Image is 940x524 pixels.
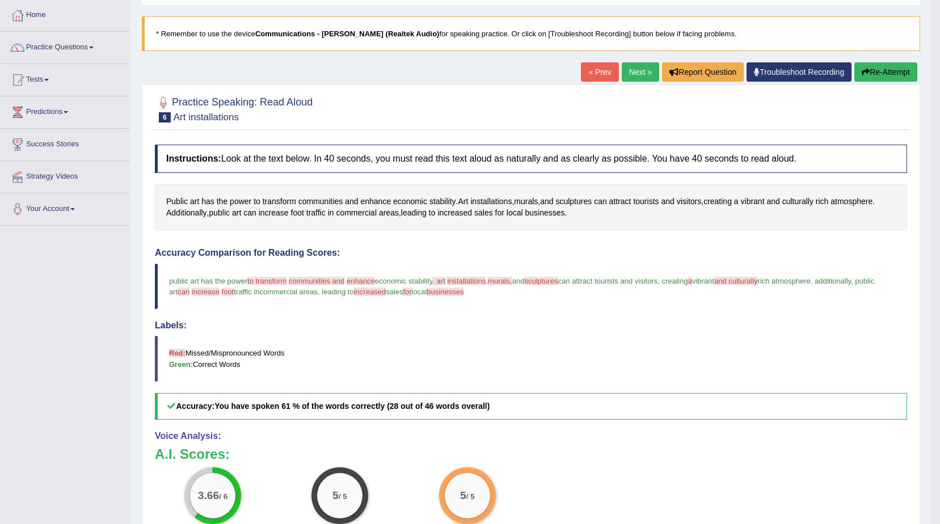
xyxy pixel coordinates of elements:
[155,248,907,258] h4: Accuracy Comparison for Reading Scores:
[854,62,917,82] button: Re-Attempt
[209,207,230,219] span: Click to see word definition
[633,196,659,208] span: Click to see word definition
[514,196,538,208] span: Click to see word definition
[155,393,907,420] h5: Accuracy:
[1,96,130,125] a: Predictions
[217,196,227,208] span: Click to see word definition
[609,196,631,208] span: Click to see word definition
[714,277,758,285] span: and culturally
[159,112,171,122] span: 6
[155,446,230,462] b: A.I. Scores:
[393,196,427,208] span: Click to see word definition
[174,112,239,122] small: Art installations
[661,196,674,208] span: Click to see word definition
[336,207,377,219] span: Click to see word definition
[558,277,688,285] span: can attract tourists and visitors, creating
[155,431,907,441] h4: Voice Analysis:
[486,277,488,285] span: ,
[298,196,343,208] span: Click to see word definition
[1,32,130,60] a: Practice Questions
[429,207,436,219] span: Click to see word definition
[328,207,334,219] span: Click to see word definition
[460,489,466,502] big: 5
[291,207,304,219] span: Click to see word definition
[198,489,219,502] big: 3.66
[166,154,221,163] b: Instructions:
[692,277,714,285] span: vibrant
[263,196,296,208] span: Click to see word definition
[1,161,130,189] a: Strategy Videos
[1,64,130,92] a: Tests
[401,207,427,219] span: Click to see word definition
[214,402,490,411] b: You have spoken 61 % of the words correctly (28 out of 46 words overall)
[540,196,553,208] span: Click to see word definition
[403,288,411,296] span: for
[437,207,472,219] span: Click to see word definition
[703,196,732,208] span: Click to see word definition
[306,207,326,219] span: Click to see word definition
[243,207,256,219] span: Click to see word definition
[622,62,659,82] a: Next »
[495,207,504,219] span: Click to see word definition
[581,62,618,82] a: « Prev
[525,207,565,219] span: Click to see word definition
[386,288,403,296] span: sales
[758,277,811,285] span: rich atmosphere
[427,288,463,296] span: businesses
[234,288,259,296] span: traffic in
[474,207,493,219] span: Click to see word definition
[219,492,227,501] small: / 6
[831,196,872,208] span: Click to see word definition
[555,196,592,208] span: Click to see word definition
[178,288,189,296] span: can
[169,277,876,296] span: . additionally, public art
[232,207,241,219] span: Click to see word definition
[688,277,692,285] span: a
[166,207,207,219] span: Click to see word definition
[1,193,130,222] a: Your Account
[782,196,813,208] span: Click to see word definition
[255,29,440,38] b: Communications - [PERSON_NAME] (Realtek Audio)
[816,196,829,208] span: Click to see word definition
[512,277,525,285] span: and
[447,277,486,285] span: installations
[432,277,445,285] span: . art
[260,288,354,296] span: commercial areas, leading to
[662,62,744,82] button: Report Question
[345,196,358,208] span: Click to see word definition
[747,62,852,82] a: Troubleshoot Recording
[155,145,907,173] h4: Look at the text below. In 40 seconds, you must read this text aloud as naturally and as clearly ...
[466,492,475,501] small: / 5
[347,277,375,285] span: enhance
[155,320,907,331] h4: Labels:
[230,196,251,208] span: Click to see word definition
[142,16,920,51] blockquote: * Remember to use the device for speaking practice. Or click on [Troubleshoot Recording] button b...
[354,288,386,296] span: increased
[201,196,214,208] span: Click to see word definition
[333,489,339,502] big: 5
[470,196,512,208] span: Click to see word definition
[375,277,433,285] span: economic stability
[192,288,220,296] span: increase
[222,288,234,296] span: foot
[169,349,186,357] b: Red:
[259,207,289,219] span: Click to see word definition
[289,277,344,285] span: communities and
[1,129,130,157] a: Success Stories
[741,196,765,208] span: Click to see word definition
[412,288,427,296] span: local
[677,196,702,208] span: Click to see word definition
[169,360,193,369] b: Green:
[247,277,286,285] span: to transform
[360,196,391,208] span: Click to see word definition
[155,184,907,230] div: . , , , . , , .
[524,277,558,285] span: sculptures
[155,94,313,122] h2: Practice Speaking: Read Aloud
[254,196,260,208] span: Click to see word definition
[190,196,199,208] span: Click to see word definition
[594,196,607,208] span: Click to see word definition
[429,196,456,208] span: Click to see word definition
[488,277,512,285] span: murals,
[734,196,739,208] span: Click to see word definition
[155,336,907,381] blockquote: Missed/Mispronounced Words Correct Words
